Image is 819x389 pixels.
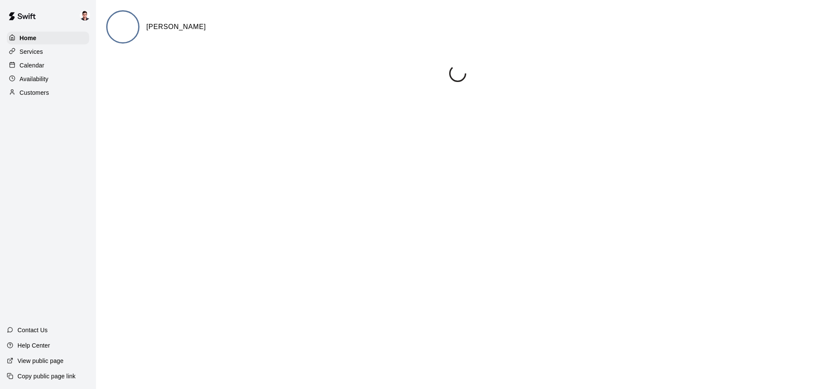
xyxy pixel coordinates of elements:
[78,7,96,24] div: Anthony Miller
[20,88,49,97] p: Customers
[20,61,44,70] p: Calendar
[20,47,43,56] p: Services
[7,73,89,85] a: Availability
[7,86,89,99] a: Customers
[20,75,49,83] p: Availability
[20,34,37,42] p: Home
[17,341,50,350] p: Help Center
[17,357,64,365] p: View public page
[17,372,76,380] p: Copy public page link
[146,21,206,32] h6: [PERSON_NAME]
[7,45,89,58] a: Services
[80,10,90,20] img: Anthony Miller
[7,32,89,44] a: Home
[17,326,48,334] p: Contact Us
[7,59,89,72] a: Calendar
